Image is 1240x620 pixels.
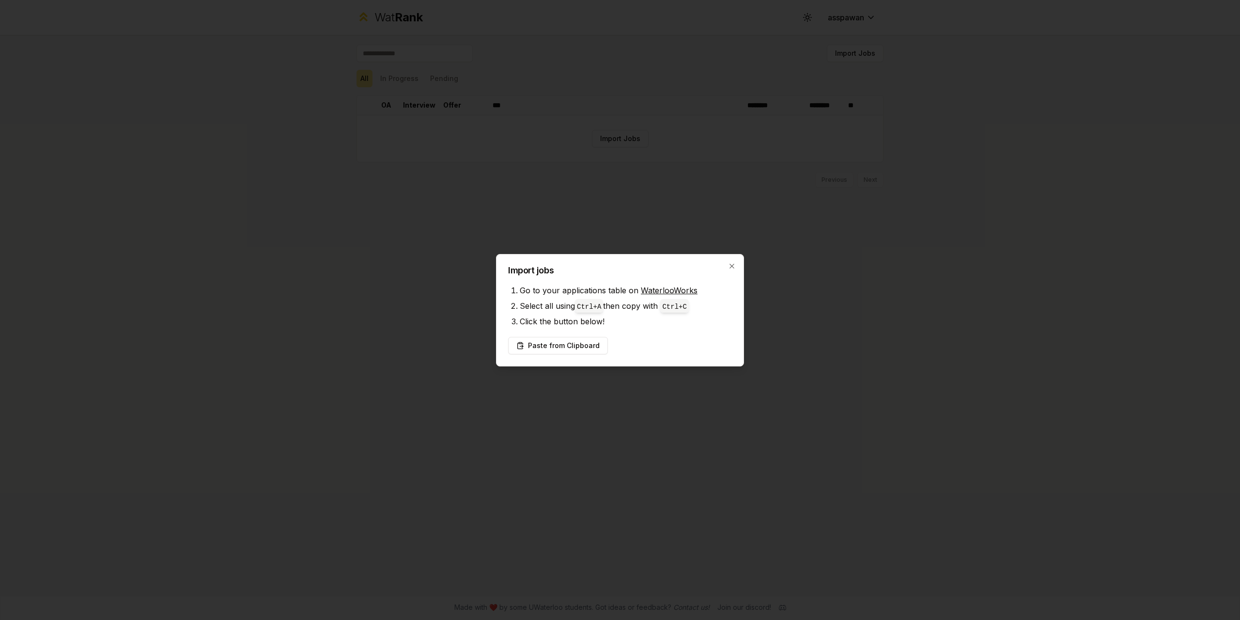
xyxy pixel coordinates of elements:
[577,303,601,311] code: Ctrl+ A
[508,266,732,275] h2: Import jobs
[520,298,732,314] li: Select all using then copy with
[520,314,732,329] li: Click the button below!
[641,286,697,295] a: WaterlooWorks
[508,337,608,354] button: Paste from Clipboard
[520,283,732,298] li: Go to your applications table on
[662,303,686,311] code: Ctrl+ C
